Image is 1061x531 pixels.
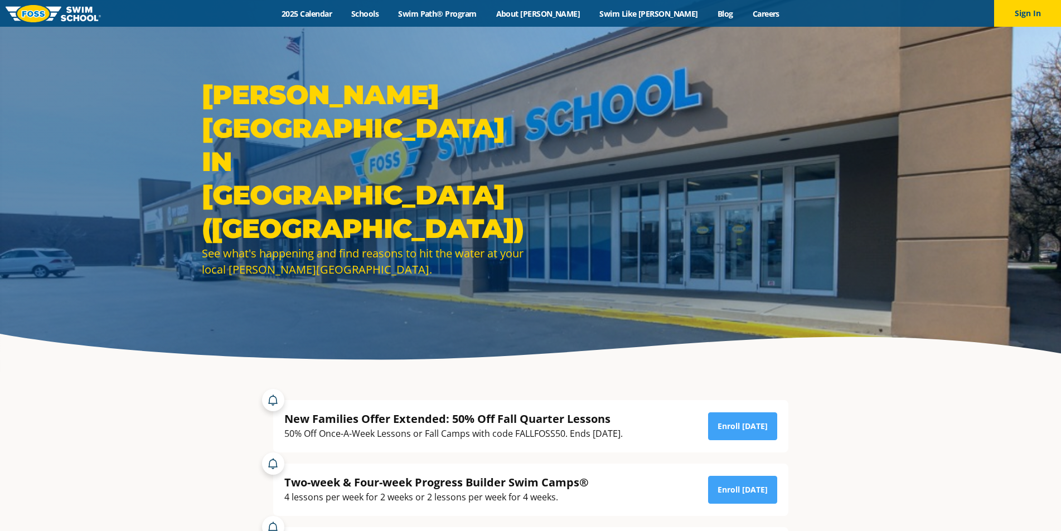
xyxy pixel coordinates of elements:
a: Schools [342,8,389,19]
div: Two-week & Four-week Progress Builder Swim Camps® [284,475,589,490]
div: See what's happening and find reasons to hit the water at your local [PERSON_NAME][GEOGRAPHIC_DATA]. [202,245,525,277]
div: 4 lessons per week for 2 weeks or 2 lessons per week for 4 weeks. [284,490,589,505]
a: Swim Like [PERSON_NAME] [590,8,708,19]
a: Careers [743,8,789,19]
div: New Families Offer Extended: 50% Off Fall Quarter Lessons [284,411,623,426]
a: 2025 Calendar [272,8,342,19]
div: 50% Off Once-A-Week Lessons or Fall Camps with code FALLFOSS50. Ends [DATE]. [284,426,623,441]
h1: [PERSON_NAME][GEOGRAPHIC_DATA] in [GEOGRAPHIC_DATA] ([GEOGRAPHIC_DATA]) [202,78,525,245]
a: Enroll [DATE] [708,476,777,504]
a: About [PERSON_NAME] [486,8,590,19]
a: Enroll [DATE] [708,412,777,440]
a: Swim Path® Program [389,8,486,19]
a: Blog [708,8,743,19]
img: FOSS Swim School Logo [6,5,101,22]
